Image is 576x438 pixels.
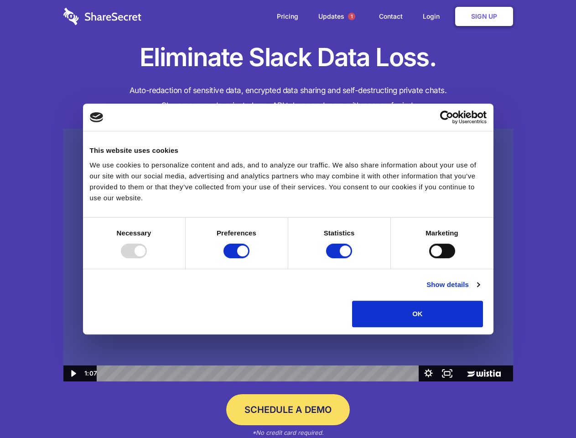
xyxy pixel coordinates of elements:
button: Show settings menu [419,365,438,381]
a: Schedule a Demo [226,394,350,425]
button: Fullscreen [438,365,457,381]
img: logo [90,112,104,122]
h1: Eliminate Slack Data Loss. [63,41,513,74]
a: Sign Up [455,7,513,26]
em: *No credit card required. [252,429,324,436]
strong: Statistics [324,229,355,237]
h4: Auto-redaction of sensitive data, encrypted data sharing and self-destructing private chats. Shar... [63,83,513,113]
span: 1 [348,13,355,20]
a: Contact [370,2,412,31]
a: Wistia Logo -- Learn More [457,365,513,381]
strong: Necessary [117,229,151,237]
a: Login [414,2,453,31]
strong: Preferences [217,229,256,237]
img: Sharesecret [63,129,513,382]
button: OK [352,301,483,327]
button: Play Video [63,365,82,381]
a: Usercentrics Cookiebot - opens in a new window [407,110,487,124]
div: We use cookies to personalize content and ads, and to analyze our traffic. We also share informat... [90,160,487,203]
a: Show details [426,279,479,290]
strong: Marketing [426,229,458,237]
a: Pricing [268,2,307,31]
div: Playbar [104,365,415,381]
div: This website uses cookies [90,145,487,156]
img: logo-wordmark-white-trans-d4663122ce5f474addd5e946df7df03e33cb6a1c49d2221995e7729f52c070b2.svg [63,8,141,25]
